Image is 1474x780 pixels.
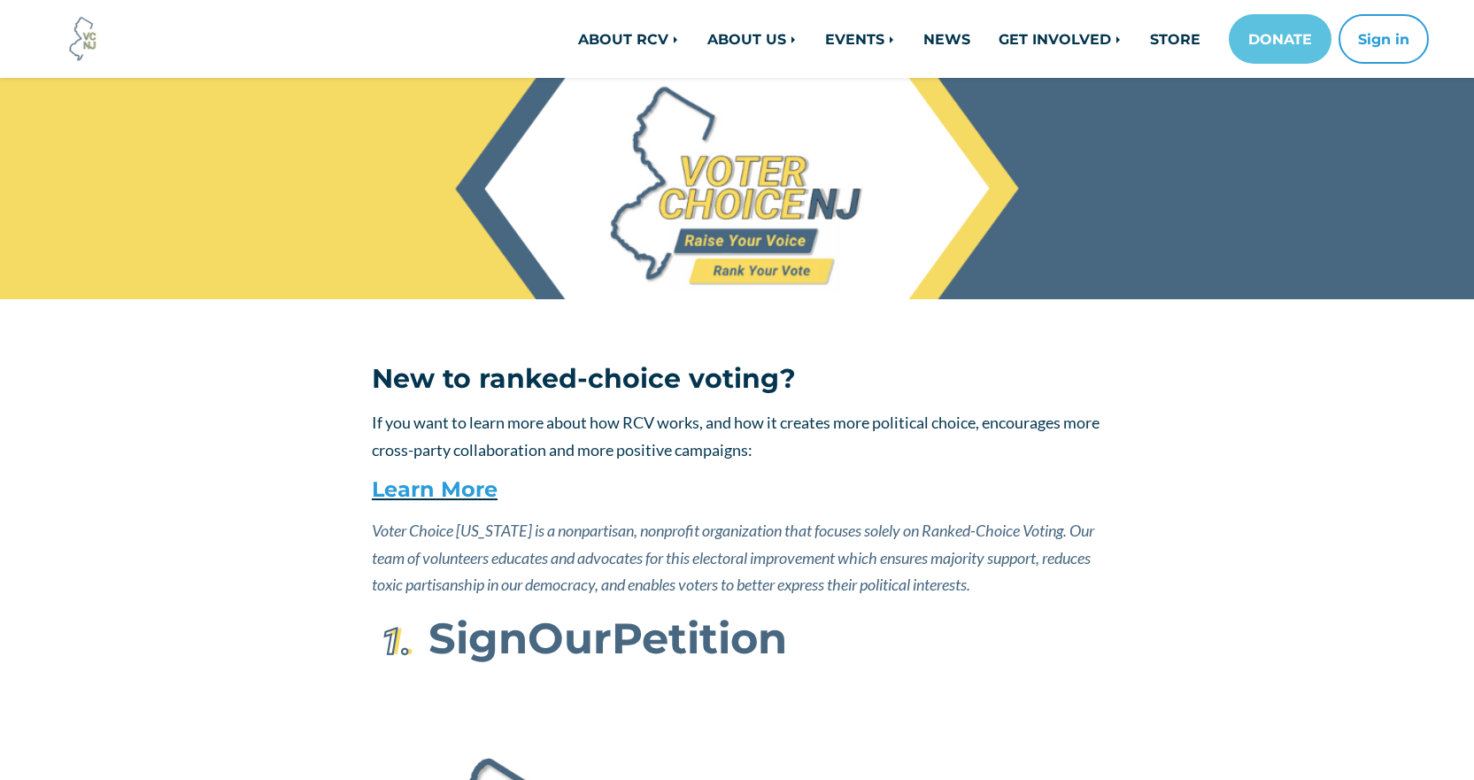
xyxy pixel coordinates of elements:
img: First [372,620,416,664]
a: GET INVOLVED [984,21,1136,57]
img: Voter Choice NJ [59,15,107,63]
a: STORE [1136,21,1215,57]
a: DONATE [1229,14,1331,64]
strong: Sign Petition [428,612,787,664]
a: ABOUT US [693,21,811,57]
button: Sign in or sign up [1339,14,1429,64]
a: NEWS [909,21,984,57]
a: ABOUT RCV [564,21,693,57]
span: Our [528,612,612,664]
p: If you want to learn more about how RCV works, and how it creates more political choice, encourag... [372,409,1102,463]
a: Learn More [372,476,498,502]
h3: New to ranked-choice voting? [372,363,1102,395]
nav: Main navigation [359,14,1429,64]
a: EVENTS [811,21,909,57]
em: Voter Choice [US_STATE] is a nonpartisan, nonprofit organization that focuses solely on Ranked-Ch... [372,521,1094,594]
